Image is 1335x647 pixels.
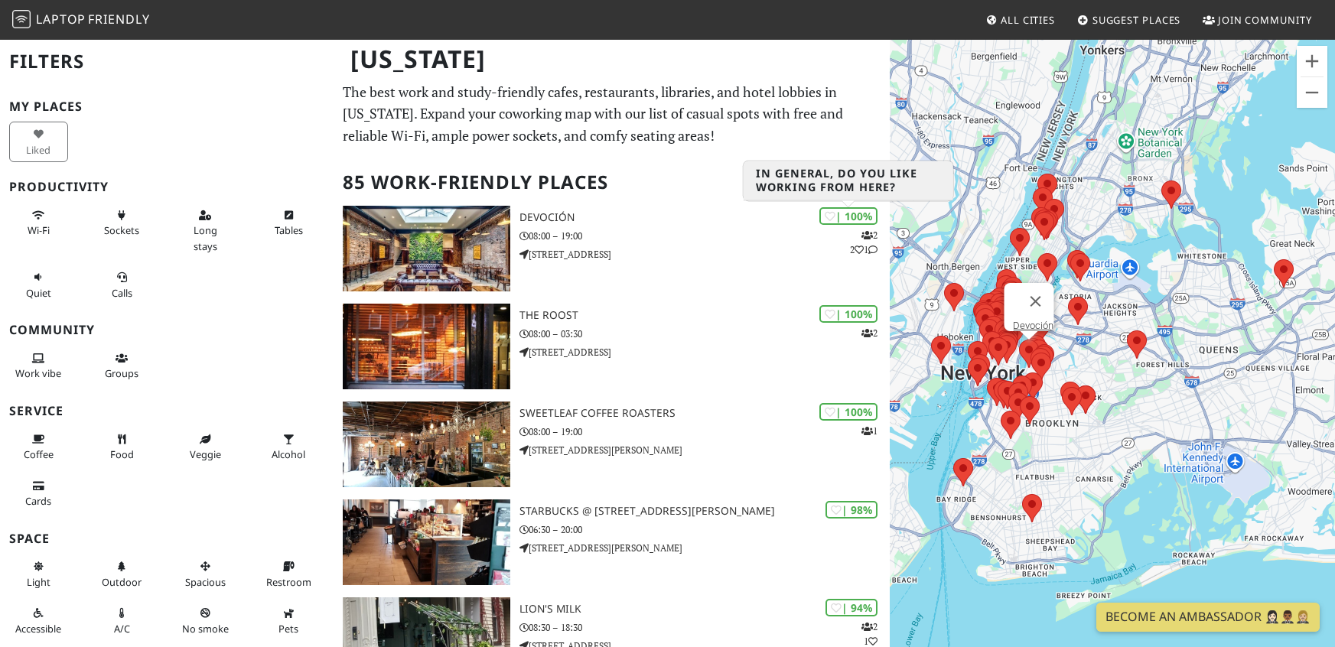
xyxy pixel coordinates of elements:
span: Coffee [24,447,54,461]
img: The Roost [343,304,510,389]
span: Suggest Places [1092,13,1181,27]
button: Zoom in [1297,46,1327,76]
h3: Sweetleaf Coffee Roasters [519,407,891,420]
button: Food [93,427,151,467]
h3: Lion's Milk [519,603,891,616]
a: LaptopFriendly LaptopFriendly [12,7,150,34]
button: Light [9,554,68,594]
h2: 85 Work-Friendly Places [343,159,881,206]
span: Friendly [88,11,149,28]
button: No smoke [176,600,235,641]
button: Groups [93,346,151,386]
span: Restroom [266,575,311,589]
a: Devoción | 100% 221 Devoción 08:00 – 19:00 [STREET_ADDRESS] [334,206,890,291]
img: Sweetleaf Coffee Roasters [343,402,510,487]
button: Coffee [9,427,68,467]
span: Long stays [194,223,217,252]
button: Pets [259,600,318,641]
p: [STREET_ADDRESS] [519,247,891,262]
span: Join Community [1218,13,1312,27]
button: Cards [9,473,68,514]
button: Zoom out [1297,77,1327,108]
span: Alcohol [272,447,305,461]
p: 08:30 – 18:30 [519,620,891,635]
div: | 100% [819,403,878,421]
p: 1 [861,424,878,438]
p: 2 2 1 [850,228,878,257]
span: Power sockets [104,223,139,237]
button: Alcohol [259,427,318,467]
span: Smoke free [182,622,229,636]
a: Suggest Places [1071,6,1187,34]
button: Veggie [176,427,235,467]
span: Outdoor area [102,575,142,589]
a: All Cities [979,6,1061,34]
span: Spacious [185,575,226,589]
button: Calls [93,265,151,305]
button: Spacious [176,554,235,594]
a: Starbucks @ 815 Hutchinson Riv Pkwy | 98% Starbucks @ [STREET_ADDRESS][PERSON_NAME] 06:30 – 20:00... [334,499,890,585]
a: Sweetleaf Coffee Roasters | 100% 1 Sweetleaf Coffee Roasters 08:00 – 19:00 [STREET_ADDRESS][PERSO... [334,402,890,487]
span: Accessible [15,622,61,636]
p: 2 [861,326,878,340]
span: Credit cards [25,494,51,508]
a: Join Community [1197,6,1318,34]
h3: Space [9,532,324,546]
button: Restroom [259,554,318,594]
h3: My Places [9,99,324,114]
span: Natural light [27,575,50,589]
button: Work vibe [9,346,68,386]
span: Veggie [190,447,221,461]
img: Starbucks @ 815 Hutchinson Riv Pkwy [343,499,510,585]
span: Video/audio calls [112,286,132,300]
button: Quiet [9,265,68,305]
p: 08:00 – 03:30 [519,327,891,341]
a: Devoción [1014,320,1054,331]
span: All Cities [1001,13,1055,27]
h2: Filters [9,38,324,85]
span: Food [110,447,134,461]
span: Stable Wi-Fi [28,223,50,237]
a: Become an Ambassador 🤵🏻‍♀️🤵🏾‍♂️🤵🏼‍♀️ [1096,603,1320,632]
h3: Starbucks @ [STREET_ADDRESS][PERSON_NAME] [519,505,891,518]
span: Laptop [36,11,86,28]
span: Pet friendly [278,622,298,636]
p: 08:00 – 19:00 [519,424,891,439]
div: | 98% [825,501,878,519]
span: People working [15,366,61,380]
img: LaptopFriendly [12,10,31,28]
p: 08:00 – 19:00 [519,229,891,243]
button: Wi-Fi [9,203,68,243]
h3: Productivity [9,180,324,194]
h3: In general, do you like working from here? [744,161,953,201]
button: Close [1018,283,1054,320]
span: Quiet [26,286,51,300]
button: A/C [93,600,151,641]
h3: Devoción [519,211,891,224]
p: [STREET_ADDRESS][PERSON_NAME] [519,443,891,457]
button: Outdoor [93,554,151,594]
div: | 100% [819,207,878,225]
button: Accessible [9,600,68,641]
button: Long stays [176,203,235,258]
p: [STREET_ADDRESS][PERSON_NAME] [519,541,891,555]
button: Tables [259,203,318,243]
span: Work-friendly tables [275,223,303,237]
span: Air conditioned [114,622,130,636]
button: Sockets [93,203,151,243]
img: Devoción [343,206,510,291]
h3: Community [9,323,324,337]
h3: The Roost [519,309,891,322]
div: | 100% [819,305,878,323]
span: Group tables [105,366,138,380]
div: | 94% [825,599,878,616]
a: The Roost | 100% 2 The Roost 08:00 – 03:30 [STREET_ADDRESS] [334,304,890,389]
h1: [US_STATE] [338,38,887,80]
h3: Service [9,404,324,418]
p: 06:30 – 20:00 [519,522,891,537]
p: [STREET_ADDRESS] [519,345,891,359]
p: The best work and study-friendly cafes, restaurants, libraries, and hotel lobbies in [US_STATE]. ... [343,81,881,147]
